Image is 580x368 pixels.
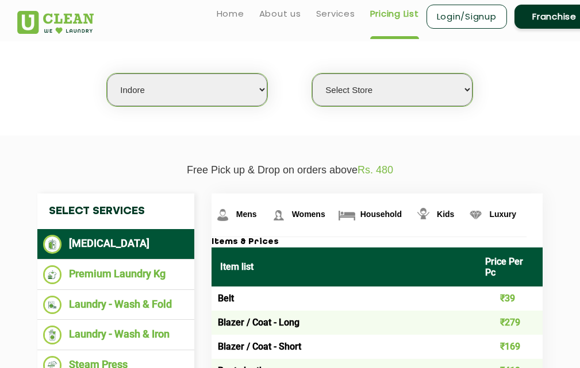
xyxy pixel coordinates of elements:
span: Household [360,210,402,219]
a: Pricing List [370,7,419,21]
a: About us [259,7,301,21]
p: Free Pick up & Drop on orders above [17,164,563,176]
li: Laundry - Wash & Fold [43,296,189,315]
img: Luxury [466,205,486,225]
img: Dry Cleaning [43,235,62,254]
img: Kids [413,205,433,225]
a: Login/Signup [427,5,507,29]
img: Mens [213,205,233,225]
td: Blazer / Coat - Long [212,311,477,335]
td: ₹279 [477,311,543,335]
li: Premium Laundry Kg [43,265,189,284]
li: [MEDICAL_DATA] [43,235,189,254]
img: Premium Laundry Kg [43,265,62,284]
td: Blazer / Coat - Short [212,335,477,359]
a: Home [217,7,244,21]
td: Belt [212,286,477,311]
span: Mens [236,210,257,219]
span: Rs. 480 [358,164,393,176]
th: Price Per Pc [477,247,543,286]
img: Laundry - Wash & Fold [43,296,62,315]
td: ₹169 [477,335,543,359]
a: Services [316,7,355,21]
th: Item list [212,247,477,286]
img: Household [337,205,357,225]
span: Kids [437,210,454,219]
h4: Select Services [37,193,194,229]
li: Laundry - Wash & Iron [43,326,189,344]
span: Luxury [489,210,516,219]
img: Laundry - Wash & Iron [43,326,62,344]
span: Womens [292,210,325,219]
h3: Items & Prices [212,237,543,247]
img: UClean Laundry and Dry Cleaning [17,11,94,34]
td: ₹39 [477,286,543,311]
img: Womens [268,205,289,225]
